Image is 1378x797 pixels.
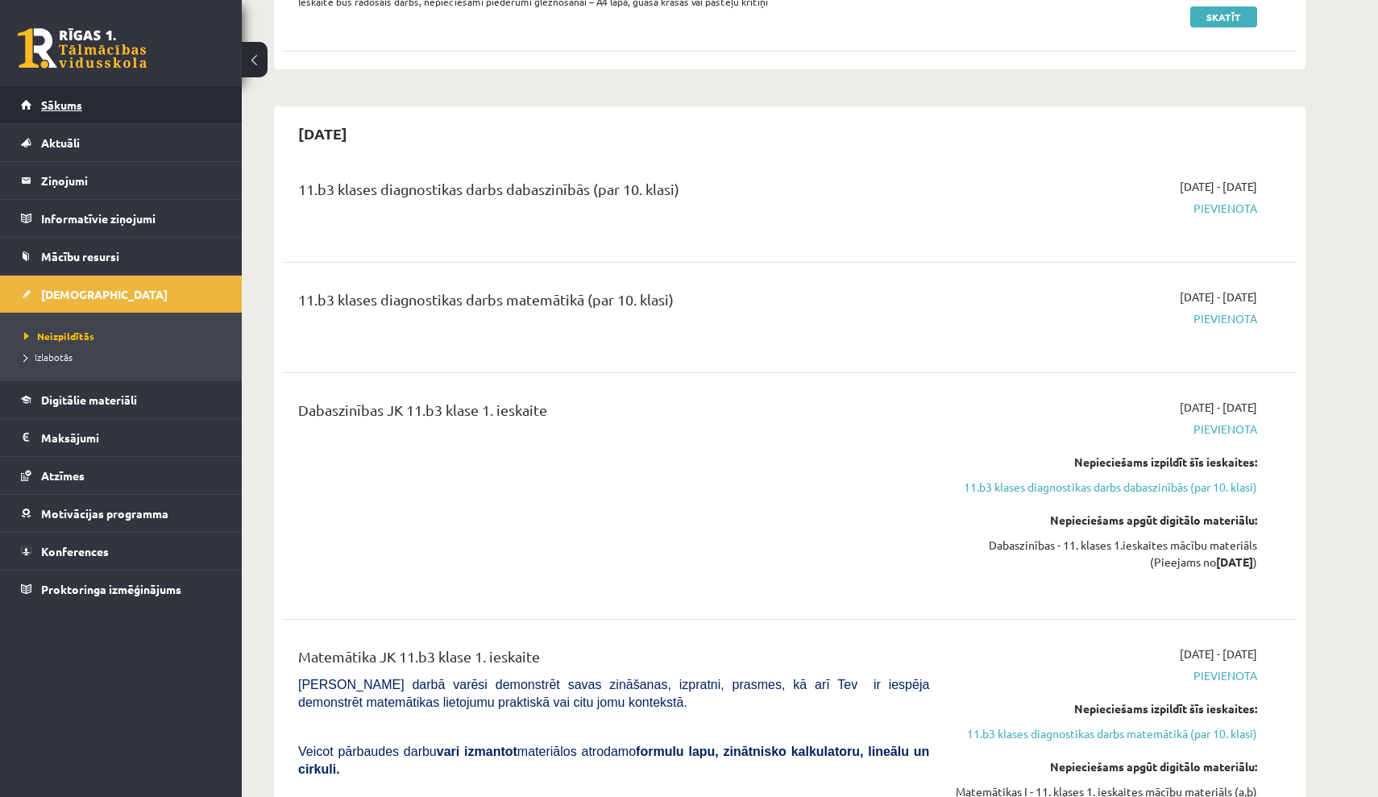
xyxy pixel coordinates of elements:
span: Mācību resursi [41,249,119,264]
a: Proktoringa izmēģinājums [21,571,222,608]
span: [DEMOGRAPHIC_DATA] [41,287,168,301]
span: [DATE] - [DATE] [1180,178,1257,195]
div: 11.b3 klases diagnostikas darbs dabaszinībās (par 10. klasi) [298,178,929,208]
b: vari izmantot [437,745,517,758]
span: Atzīmes [41,468,85,483]
a: Aktuāli [21,124,222,161]
a: Izlabotās [24,350,226,364]
a: Informatīvie ziņojumi [21,200,222,237]
div: Nepieciešams izpildīt šīs ieskaites: [953,700,1257,717]
legend: Maksājumi [41,419,222,456]
div: Nepieciešams izpildīt šīs ieskaites: [953,454,1257,471]
span: [DATE] - [DATE] [1180,399,1257,416]
div: Matemātika JK 11.b3 klase 1. ieskaite [298,645,929,675]
span: Izlabotās [24,351,73,363]
a: Atzīmes [21,457,222,494]
a: Konferences [21,533,222,570]
a: Sākums [21,86,222,123]
a: Motivācijas programma [21,495,222,532]
span: Pievienota [953,667,1257,684]
a: 11.b3 klases diagnostikas darbs dabaszinībās (par 10. klasi) [953,479,1257,496]
span: Motivācijas programma [41,506,168,521]
a: Rīgas 1. Tālmācības vidusskola [18,28,147,68]
a: 11.b3 klases diagnostikas darbs matemātikā (par 10. klasi) [953,725,1257,742]
span: Konferences [41,544,109,558]
span: Pievienota [953,200,1257,217]
h2: [DATE] [282,114,363,152]
span: Pievienota [953,310,1257,327]
span: Aktuāli [41,135,80,150]
a: Skatīt [1190,6,1257,27]
span: Veicot pārbaudes darbu materiālos atrodamo [298,745,929,776]
strong: [DATE] [1216,554,1253,569]
span: Proktoringa izmēģinājums [41,582,181,596]
span: Neizpildītās [24,330,94,342]
span: [DATE] - [DATE] [1180,645,1257,662]
span: [DATE] - [DATE] [1180,288,1257,305]
div: Nepieciešams apgūt digitālo materiālu: [953,512,1257,529]
legend: Ziņojumi [41,162,222,199]
span: Sākums [41,98,82,112]
div: Nepieciešams apgūt digitālo materiālu: [953,758,1257,775]
a: Digitālie materiāli [21,381,222,418]
span: Pievienota [953,421,1257,438]
legend: Informatīvie ziņojumi [41,200,222,237]
div: Dabaszinības JK 11.b3 klase 1. ieskaite [298,399,929,429]
a: Mācību resursi [21,238,222,275]
a: Ziņojumi [21,162,222,199]
div: 11.b3 klases diagnostikas darbs matemātikā (par 10. klasi) [298,288,929,318]
a: Maksājumi [21,419,222,456]
a: [DEMOGRAPHIC_DATA] [21,276,222,313]
div: Dabaszinības - 11. klases 1.ieskaites mācību materiāls (Pieejams no ) [953,537,1257,571]
a: Neizpildītās [24,329,226,343]
b: formulu lapu, zinātnisko kalkulatoru, lineālu un cirkuli. [298,745,929,776]
span: Digitālie materiāli [41,392,137,407]
span: [PERSON_NAME] darbā varēsi demonstrēt savas zināšanas, izpratni, prasmes, kā arī Tev ir iespēja d... [298,678,929,709]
